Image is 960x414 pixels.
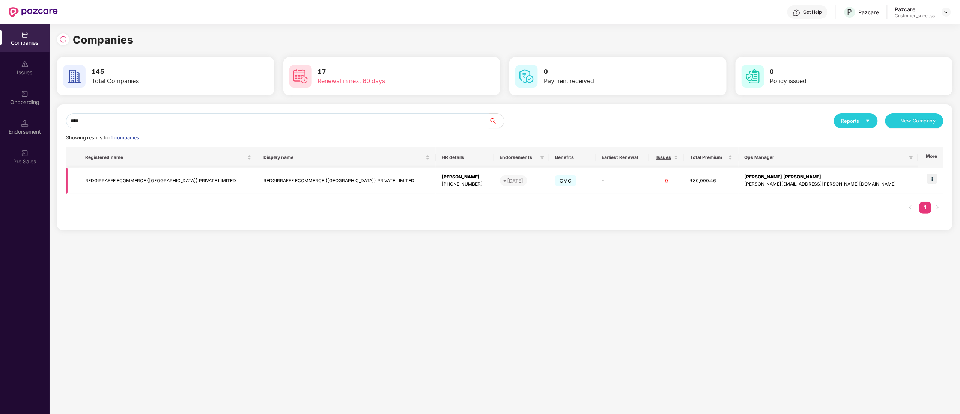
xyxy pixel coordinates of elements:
span: 1 companies. [110,135,140,141]
h3: 0 [544,67,679,77]
th: HR details [436,147,494,168]
a: 1 [919,202,931,213]
h1: Companies [73,32,134,48]
th: Total Premium [684,147,739,168]
th: Display name [257,147,436,168]
img: svg+xml;base64,PHN2ZyB3aWR0aD0iMjAiIGhlaWdodD0iMjAiIHZpZXdCb3g9IjAgMCAyMCAyMCIgZmlsbD0ibm9uZSIgeG... [21,90,29,98]
span: GMC [555,175,576,186]
span: Registered name [85,154,246,160]
div: Customer_success [895,13,935,19]
div: [PHONE_NUMBER] [442,181,488,188]
div: [PERSON_NAME] [442,174,488,181]
img: svg+xml;base64,PHN2ZyBpZD0iUmVsb2FkLTMyeDMyIiB4bWxucz0iaHR0cDovL3d3dy53My5vcmcvMjAwMC9zdmciIHdpZH... [59,36,67,43]
div: Policy issued [770,76,905,86]
img: New Pazcare Logo [9,7,58,17]
td: REDGIRRAFFE ECOMMERCE ([GEOGRAPHIC_DATA]) PRIVATE LIMITED [257,168,436,194]
div: Pazcare [859,9,879,16]
img: icon [927,174,937,184]
img: svg+xml;base64,PHN2ZyB4bWxucz0iaHR0cDovL3d3dy53My5vcmcvMjAwMC9zdmciIHdpZHRoPSI2MCIgaGVpZ2h0PSI2MC... [63,65,86,88]
span: filter [539,153,546,162]
img: svg+xml;base64,PHN2ZyB4bWxucz0iaHR0cDovL3d3dy53My5vcmcvMjAwMC9zdmciIHdpZHRoPSI2MCIgaGVpZ2h0PSI2MC... [742,65,764,88]
div: ₹80,000.46 [690,177,733,184]
button: search [489,113,504,128]
h3: 17 [318,67,453,77]
div: Pazcare [895,6,935,13]
span: Display name [263,154,424,160]
img: svg+xml;base64,PHN2ZyBpZD0iSGVscC0zMngzMiIgeG1sbnM9Imh0dHA6Ly93d3cudzMub3JnLzIwMDAvc3ZnIiB3aWR0aD... [793,9,801,17]
img: svg+xml;base64,PHN2ZyBpZD0iSXNzdWVzX2Rpc2FibGVkIiB4bWxucz0iaHR0cDovL3d3dy53My5vcmcvMjAwMC9zdmciIH... [21,60,29,68]
td: REDGIRRAFFE ECOMMERCE ([GEOGRAPHIC_DATA]) PRIVATE LIMITED [79,168,257,194]
th: Registered name [79,147,257,168]
div: Get Help [804,9,822,15]
div: Payment received [544,76,679,86]
img: svg+xml;base64,PHN2ZyB4bWxucz0iaHR0cDovL3d3dy53My5vcmcvMjAwMC9zdmciIHdpZHRoPSI2MCIgaGVpZ2h0PSI2MC... [289,65,312,88]
span: Total Premium [690,154,727,160]
li: 1 [919,202,931,214]
div: [PERSON_NAME][EMAIL_ADDRESS][PERSON_NAME][DOMAIN_NAME] [745,181,912,188]
img: svg+xml;base64,PHN2ZyBpZD0iRHJvcGRvd24tMzJ4MzIiIHhtbG5zPSJodHRwOi8vd3d3LnczLm9yZy8yMDAwL3N2ZyIgd2... [943,9,949,15]
span: plus [893,118,898,124]
th: Earliest Renewal [596,147,649,168]
img: svg+xml;base64,PHN2ZyB3aWR0aD0iMjAiIGhlaWdodD0iMjAiIHZpZXdCb3g9IjAgMCAyMCAyMCIgZmlsbD0ibm9uZSIgeG... [21,150,29,157]
td: - [596,168,649,194]
div: Reports [841,117,870,125]
div: [DATE] [507,177,524,184]
img: svg+xml;base64,PHN2ZyBpZD0iQ29tcGFuaWVzIiB4bWxucz0iaHR0cDovL3d3dy53My5vcmcvMjAwMC9zdmciIHdpZHRoPS... [21,31,29,38]
li: Next Page [931,202,943,214]
span: search [489,118,504,124]
div: 0 [655,177,678,184]
h3: 145 [92,67,226,77]
span: Issues [655,154,673,160]
span: left [908,205,913,210]
span: filter [909,155,913,160]
div: Total Companies [92,76,226,86]
span: filter [540,155,545,160]
div: [PERSON_NAME] [PERSON_NAME] [745,174,912,181]
th: Issues [649,147,684,168]
span: Endorsements [500,154,537,160]
span: filter [907,153,915,162]
span: P [847,8,852,17]
img: svg+xml;base64,PHN2ZyB4bWxucz0iaHR0cDovL3d3dy53My5vcmcvMjAwMC9zdmciIHdpZHRoPSI2MCIgaGVpZ2h0PSI2MC... [515,65,538,88]
span: caret-down [865,118,870,123]
li: Previous Page [904,202,916,214]
span: New Company [901,117,936,125]
div: Renewal in next 60 days [318,76,453,86]
button: left [904,202,916,214]
h3: 0 [770,67,905,77]
button: right [931,202,943,214]
span: right [935,205,940,210]
img: svg+xml;base64,PHN2ZyB3aWR0aD0iMTQuNSIgaGVpZ2h0PSIxNC41IiB2aWV3Qm94PSIwIDAgMTYgMTYiIGZpbGw9Im5vbm... [21,120,29,127]
button: plusNew Company [885,113,943,128]
span: Ops Manager [745,154,906,160]
span: Showing results for [66,135,140,141]
th: Benefits [549,147,596,168]
th: More [918,147,943,168]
